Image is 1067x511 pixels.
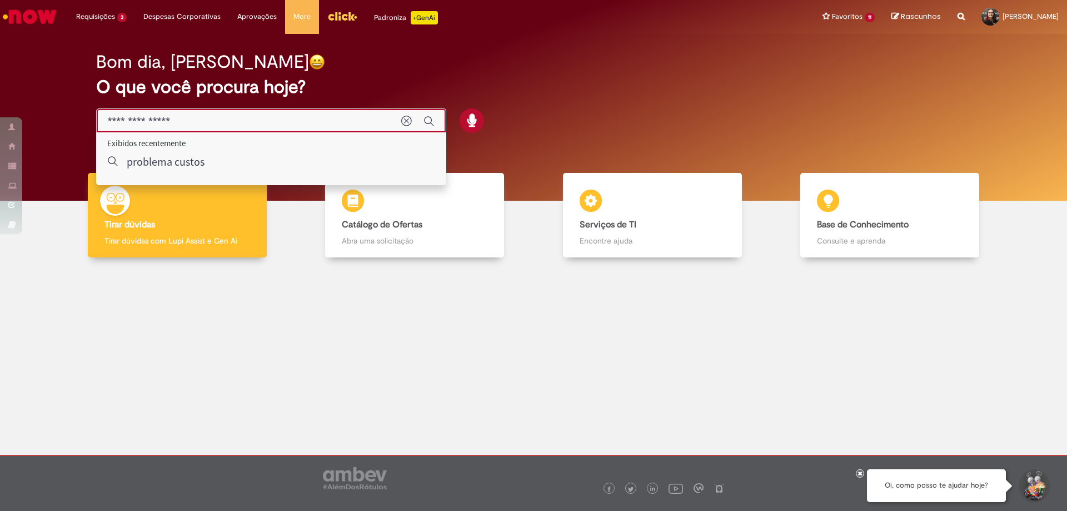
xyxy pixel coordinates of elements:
span: 3 [117,13,127,22]
img: click_logo_yellow_360x200.png [327,8,357,24]
a: Base de Conhecimento Consulte e aprenda [771,173,1009,258]
span: Despesas Corporativas [143,11,221,22]
img: happy-face.png [309,54,325,70]
a: Serviços de TI Encontre ajuda [533,173,771,258]
b: Tirar dúvidas [104,219,155,230]
img: logo_footer_workplace.png [694,483,704,493]
img: logo_footer_naosei.png [714,483,724,493]
img: logo_footer_ambev_rotulo_gray.png [323,467,387,489]
span: Requisições [76,11,115,22]
span: More [293,11,311,22]
p: +GenAi [411,11,438,24]
h2: O que você procura hoje? [96,77,971,97]
p: Encontre ajuda [580,235,725,246]
a: Catálogo de Ofertas Abra uma solicitação [296,173,534,258]
p: Consulte e aprenda [817,235,963,246]
div: Padroniza [374,11,438,24]
p: Abra uma solicitação [342,235,487,246]
a: Rascunhos [891,12,941,22]
img: logo_footer_facebook.png [606,487,612,492]
span: 11 [865,13,875,22]
img: logo_footer_youtube.png [669,481,683,495]
p: Tirar dúvidas com Lupi Assist e Gen Ai [104,235,250,246]
a: Tirar dúvidas Tirar dúvidas com Lupi Assist e Gen Ai [58,173,296,258]
span: [PERSON_NAME] [1003,12,1059,21]
h2: Bom dia, [PERSON_NAME] [96,52,309,72]
b: Base de Conhecimento [817,219,909,230]
div: Oi, como posso te ajudar hoje? [867,469,1006,502]
span: Aprovações [237,11,277,22]
span: Rascunhos [901,11,941,22]
b: Catálogo de Ofertas [342,219,422,230]
img: logo_footer_twitter.png [628,487,634,492]
button: Iniciar Conversa de Suporte [1017,469,1050,503]
b: Serviços de TI [580,219,636,230]
span: Favoritos [832,11,862,22]
img: logo_footer_linkedin.png [650,486,656,493]
img: ServiceNow [1,6,58,28]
